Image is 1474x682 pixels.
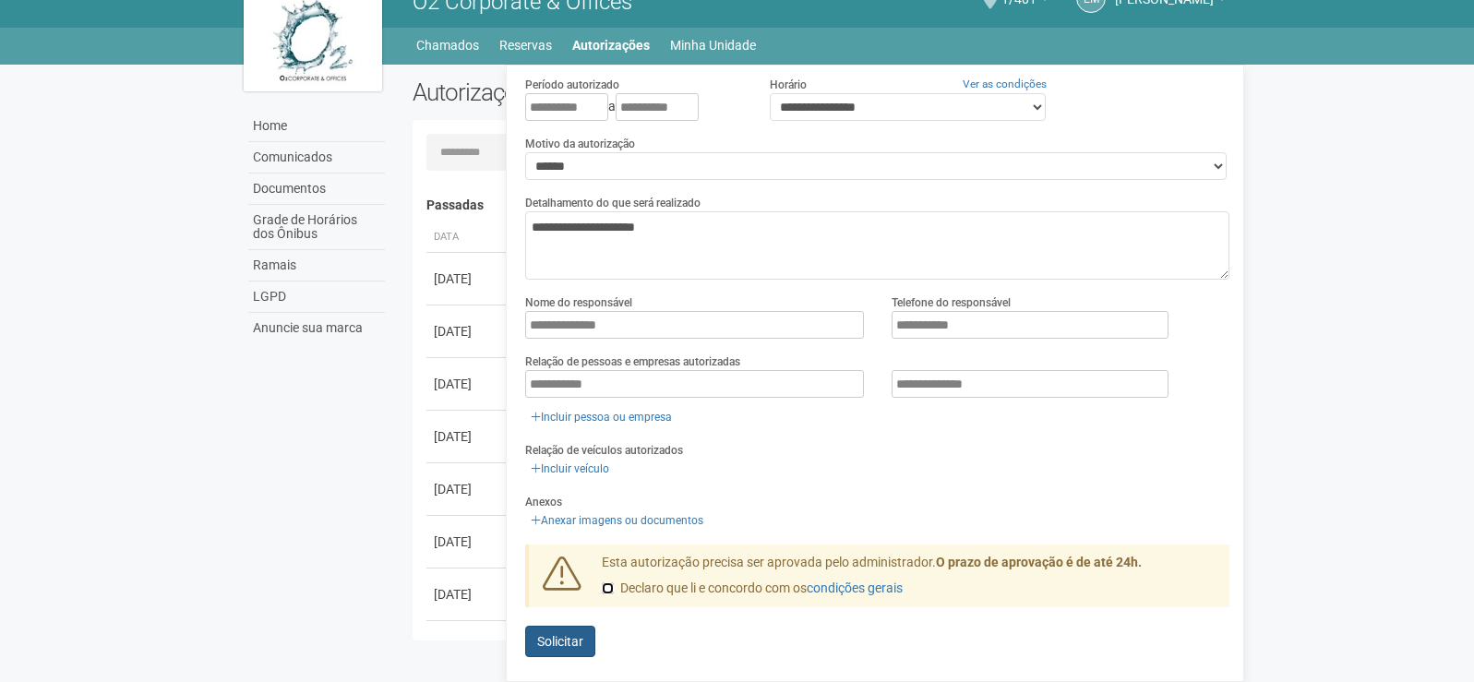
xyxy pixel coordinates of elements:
a: Minha Unidade [670,32,756,58]
a: LGPD [248,281,385,313]
input: Declaro que li e concordo com oscondições gerais [602,582,614,594]
th: Data [426,222,509,253]
strong: O prazo de aprovação é de até 24h. [936,555,1142,569]
a: Chamados [416,32,479,58]
a: Documentos [248,173,385,205]
label: Horário [770,77,807,93]
label: Nome do responsável [525,294,632,311]
h4: Passadas [426,198,1217,212]
a: Ver as condições [963,78,1047,90]
button: Solicitar [525,626,595,657]
span: Solicitar [537,634,583,649]
a: Incluir veículo [525,459,615,479]
a: Reservas [499,32,552,58]
a: Anexar imagens ou documentos [525,510,709,531]
div: [DATE] [434,269,502,288]
div: [DATE] [434,480,502,498]
label: Detalhamento do que será realizado [525,195,701,211]
a: Grade de Horários dos Ônibus [248,205,385,250]
label: Relação de pessoas e empresas autorizadas [525,353,740,370]
a: condições gerais [807,580,903,595]
div: [DATE] [434,585,502,604]
div: [DATE] [434,375,502,393]
label: Período autorizado [525,77,619,93]
label: Relação de veículos autorizados [525,442,683,459]
div: [DATE] [434,427,502,446]
div: a [525,93,741,121]
a: Home [248,111,385,142]
div: [DATE] [434,532,502,551]
a: Autorizações [572,32,650,58]
label: Motivo da autorização [525,136,635,152]
a: Anuncie sua marca [248,313,385,343]
a: Ramais [248,250,385,281]
label: Anexos [525,494,562,510]
div: Esta autorização precisa ser aprovada pelo administrador. [588,554,1230,607]
label: Declaro que li e concordo com os [602,580,903,598]
a: Comunicados [248,142,385,173]
h2: Autorizações [413,78,808,106]
div: [DATE] [434,322,502,341]
label: Telefone do responsável [892,294,1011,311]
a: Incluir pessoa ou empresa [525,407,677,427]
